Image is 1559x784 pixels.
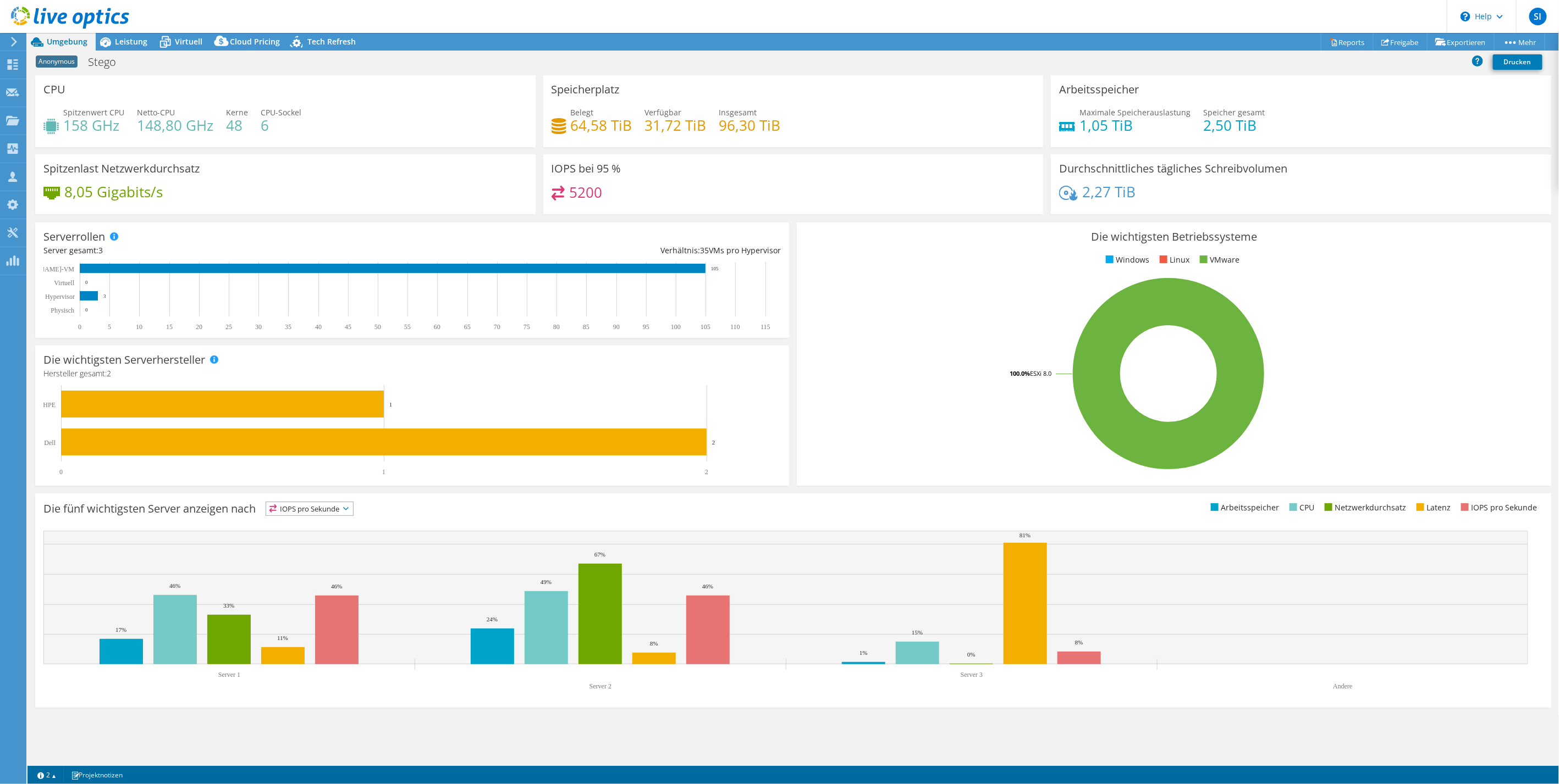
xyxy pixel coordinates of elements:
[44,439,56,447] text: Dell
[643,323,649,331] text: 95
[1079,107,1191,118] span: Maximale Speicherauslastung
[434,323,440,331] text: 60
[1529,8,1547,25] span: SI
[1461,12,1470,21] svg: \n
[261,107,301,118] span: CPU-Sockel
[1157,254,1190,266] li: Linux
[225,323,232,331] text: 25
[103,293,106,299] text: 3
[487,616,498,622] text: 24%
[961,671,983,679] text: Server 3
[43,354,205,366] h3: Die wichtigsten Serverhersteller
[345,323,351,331] text: 45
[404,323,411,331] text: 55
[54,279,74,287] text: Virtuell
[1079,119,1191,131] h4: 1,05 TiB
[36,55,78,68] span: Anonymous
[1075,639,1083,646] text: 8%
[552,84,620,96] h3: Speicherplatz
[285,323,291,331] text: 35
[85,307,88,313] text: 0
[412,244,781,257] div: Verhältnis: VMs pro Hypervisor
[78,323,81,331] text: 0
[115,36,147,47] span: Leistung
[700,245,709,255] span: 35
[613,323,620,331] text: 90
[571,107,594,118] span: Belegt
[761,323,770,331] text: 115
[1082,186,1136,198] h4: 2,27 TiB
[645,107,682,118] span: Verfügbar
[1203,119,1265,131] h4: 2,50 TiB
[43,368,781,380] h4: Hersteller gesamt:
[108,323,111,331] text: 5
[967,651,976,658] text: 0%
[115,626,126,633] text: 17%
[1458,502,1538,514] li: IOPS pro Sekunde
[136,323,142,331] text: 10
[594,551,605,558] text: 67%
[389,401,393,408] text: 1
[223,602,234,609] text: 33%
[1197,254,1240,266] li: VMware
[45,293,75,301] text: Hypervisor
[730,323,740,331] text: 110
[83,56,133,68] h1: Stego
[705,468,708,476] text: 2
[541,579,552,585] text: 49%
[230,36,280,47] span: Cloud Pricing
[43,231,105,243] h3: Serverrollen
[277,635,288,641] text: 11%
[51,307,74,314] text: Physisch
[1059,163,1287,175] h3: Durchschnittliches tägliches Schreibvolumen
[1287,502,1315,514] li: CPU
[47,36,87,47] span: Umgebung
[645,119,707,131] h4: 31,72 TiB
[226,107,248,118] span: Kerne
[255,323,262,331] text: 30
[719,107,757,118] span: Insgesamt
[307,36,356,47] span: Tech Refresh
[1030,369,1051,377] tspan: ESXi 8.0
[196,323,202,331] text: 20
[315,323,322,331] text: 40
[1373,34,1428,51] a: Freigabe
[805,231,1543,243] h3: Die wichtigsten Betriebssysteme
[169,582,180,589] text: 46%
[1010,369,1030,377] tspan: 100.0%
[226,119,248,131] h4: 48
[711,266,719,271] text: 105
[1427,34,1495,51] a: Exportieren
[524,323,530,331] text: 75
[719,119,781,131] h4: 96,30 TiB
[266,502,353,515] span: IOPS pro Sekunde
[1493,54,1543,70] a: Drucken
[261,119,301,131] h4: 6
[569,186,602,198] h4: 5200
[63,119,124,131] h4: 158 GHz
[137,119,213,131] h4: 148,80 GHz
[701,323,710,331] text: 105
[30,768,64,782] a: 2
[175,36,202,47] span: Virtuell
[1203,107,1265,118] span: Speicher gesamt
[464,323,471,331] text: 65
[64,186,163,198] h4: 8,05 Gigabits/s
[860,649,868,656] text: 1%
[107,368,111,379] span: 2
[1208,502,1280,514] li: Arbeitsspeicher
[590,682,612,690] text: Server 2
[166,323,173,331] text: 15
[43,401,56,409] text: HPE
[912,629,923,636] text: 15%
[63,107,124,118] span: Spitzenwert CPU
[43,84,65,96] h3: CPU
[218,671,240,679] text: Server 1
[712,439,715,446] text: 2
[1059,84,1139,96] h3: Arbeitsspeicher
[43,163,200,175] h3: Spitzenlast Netzwerkdurchsatz
[137,107,175,118] span: Netto-CPU
[583,323,590,331] text: 85
[1494,34,1545,51] a: Mehr
[374,323,381,331] text: 50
